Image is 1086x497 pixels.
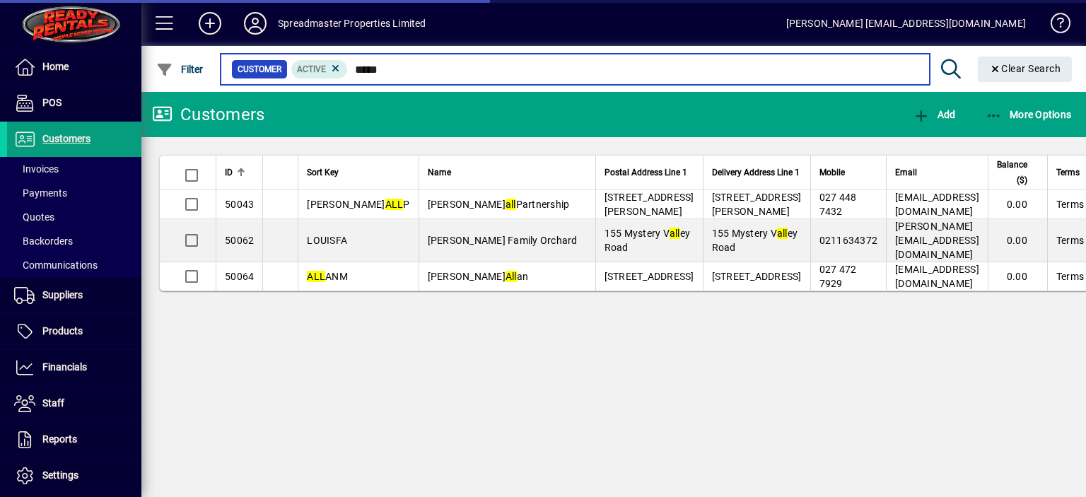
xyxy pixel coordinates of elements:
[605,228,691,253] span: 155 Mystery V ey Road
[605,165,687,180] span: Postal Address Line 1
[428,165,587,180] div: Name
[225,199,254,210] span: 50043
[307,235,347,246] span: LOUISFA
[428,271,529,282] span: [PERSON_NAME] an
[7,386,141,421] a: Staff
[14,187,67,199] span: Payments
[187,11,233,36] button: Add
[7,181,141,205] a: Payments
[988,262,1047,291] td: 0.00
[291,60,348,78] mat-chip: Activation Status: Active
[42,133,90,144] span: Customers
[7,422,141,457] a: Reports
[225,235,254,246] span: 50062
[307,165,339,180] span: Sort Key
[997,157,1040,188] div: Balance ($)
[712,271,802,282] span: [STREET_ADDRESS]
[982,102,1075,127] button: More Options
[7,314,141,349] a: Products
[152,103,264,126] div: Customers
[986,109,1072,120] span: More Options
[1056,197,1084,211] span: Terms
[819,165,845,180] span: Mobile
[7,458,141,493] a: Settings
[712,165,800,180] span: Delivery Address Line 1
[14,211,54,223] span: Quotes
[42,325,83,337] span: Products
[819,165,878,180] div: Mobile
[605,271,694,282] span: [STREET_ADDRESS]
[1056,269,1084,283] span: Terms
[7,86,141,121] a: POS
[1056,233,1084,247] span: Terms
[7,49,141,85] a: Home
[506,271,517,282] em: All
[225,271,254,282] span: 50064
[14,235,73,247] span: Backorders
[42,97,62,108] span: POS
[225,165,254,180] div: ID
[895,192,979,217] span: [EMAIL_ADDRESS][DOMAIN_NAME]
[978,57,1073,82] button: Clear
[1056,165,1080,180] span: Terms
[42,361,87,373] span: Financials
[712,228,798,253] span: 155 Mystery V ey Road
[997,157,1027,188] span: Balance ($)
[14,163,59,175] span: Invoices
[819,264,857,289] span: 027 472 7929
[7,205,141,229] a: Quotes
[7,253,141,277] a: Communications
[895,221,979,260] span: [PERSON_NAME][EMAIL_ADDRESS][DOMAIN_NAME]
[428,235,578,246] span: [PERSON_NAME] Family Orchard
[7,278,141,313] a: Suppliers
[1040,3,1068,49] a: Knowledge Base
[819,192,857,217] span: 027 448 7432
[297,64,326,74] span: Active
[712,192,802,217] span: [STREET_ADDRESS][PERSON_NAME]
[895,165,979,180] div: Email
[7,229,141,253] a: Backorders
[42,289,83,300] span: Suppliers
[225,165,233,180] span: ID
[7,350,141,385] a: Financials
[156,64,204,75] span: Filter
[42,433,77,445] span: Reports
[307,199,409,210] span: [PERSON_NAME] P
[605,192,694,217] span: [STREET_ADDRESS][PERSON_NAME]
[238,62,281,76] span: Customer
[307,271,348,282] span: ANM
[988,219,1047,262] td: 0.00
[670,228,680,239] em: all
[42,61,69,72] span: Home
[307,271,325,282] em: ALL
[233,11,278,36] button: Profile
[909,102,959,127] button: Add
[42,397,64,409] span: Staff
[385,199,404,210] em: ALL
[428,199,570,210] span: [PERSON_NAME] Partnership
[14,259,98,271] span: Communications
[428,165,451,180] span: Name
[42,469,78,481] span: Settings
[506,199,516,210] em: all
[786,12,1026,35] div: [PERSON_NAME] [EMAIL_ADDRESS][DOMAIN_NAME]
[895,165,917,180] span: Email
[777,228,788,239] em: all
[988,190,1047,219] td: 0.00
[819,235,878,246] span: 0211634372
[153,57,207,82] button: Filter
[989,63,1061,74] span: Clear Search
[278,12,426,35] div: Spreadmaster Properties Limited
[7,157,141,181] a: Invoices
[895,264,979,289] span: [EMAIL_ADDRESS][DOMAIN_NAME]
[913,109,955,120] span: Add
